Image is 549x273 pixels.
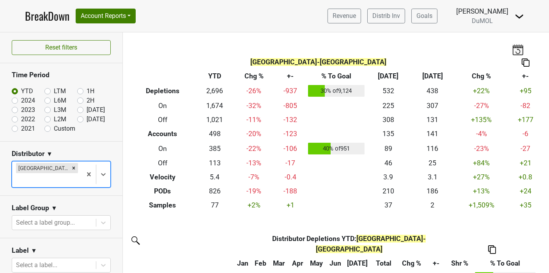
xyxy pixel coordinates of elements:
[411,184,455,198] td: 186
[512,44,524,55] img: last_updated_date
[233,156,274,170] td: -13 %
[455,113,508,127] td: +135 %
[455,99,508,113] td: -27 %
[129,83,196,99] th: Depletions
[447,256,473,270] th: Shr %: activate to sort column ascending
[196,83,233,99] td: 2,696
[275,156,306,170] td: -17
[69,163,78,173] div: Remove Monterey-CA
[233,170,274,184] td: -7 %
[12,40,111,55] button: Reset filters
[233,99,274,113] td: -32 %
[275,127,306,141] td: -123
[54,87,66,96] label: LTM
[275,69,306,83] th: +-
[366,198,410,212] td: 37
[411,69,455,83] th: [DATE]
[275,141,306,156] td: -106
[54,96,66,105] label: L6M
[366,184,410,198] td: 210
[366,141,410,156] td: 89
[12,246,29,255] h3: Label
[12,150,44,158] h3: Distributor
[233,83,274,99] td: -26 %
[508,83,543,99] td: +95
[21,105,35,115] label: 2023
[31,246,37,255] span: ▼
[275,184,306,198] td: -188
[196,156,233,170] td: 113
[508,156,543,170] td: +21
[522,58,530,67] img: Copy to clipboard
[196,113,233,127] td: 1,021
[12,71,111,79] h3: Time Period
[508,113,543,127] td: +177
[411,9,437,23] a: Goals
[12,204,49,212] h3: Label Group
[233,69,274,83] th: Chg %
[366,127,410,141] td: 135
[508,184,543,198] td: +24
[327,256,345,270] th: Jun: activate to sort column ascending
[306,256,326,270] th: May: activate to sort column ascending
[16,163,69,173] div: [GEOGRAPHIC_DATA]-[GEOGRAPHIC_DATA]
[488,245,496,253] img: Copy to clipboard
[87,105,105,115] label: [DATE]
[250,58,386,66] span: [GEOGRAPHIC_DATA]-[GEOGRAPHIC_DATA]
[46,149,53,159] span: ▼
[233,198,274,212] td: +2 %
[76,9,136,23] button: Account Reports
[508,127,543,141] td: -6
[54,105,66,115] label: L3M
[275,170,306,184] td: -0.4
[87,87,94,96] label: 1H
[455,141,508,156] td: -23 %
[455,184,508,198] td: +13 %
[455,156,508,170] td: +84 %
[455,170,508,184] td: +27 %
[411,99,455,113] td: 307
[411,198,455,212] td: 2
[508,141,543,156] td: -27
[366,156,410,170] td: 46
[251,256,269,270] th: Feb: activate to sort column ascending
[129,127,196,141] th: Accounts
[367,9,405,23] a: Distrib Inv
[508,198,543,212] td: +35
[411,141,455,156] td: 116
[129,156,196,170] th: Off
[196,198,233,212] td: 77
[508,69,543,83] th: +-
[472,17,493,25] span: DuMOL
[411,113,455,127] td: 131
[269,256,289,270] th: Mar: activate to sort column ascending
[196,99,233,113] td: 1,674
[234,256,251,270] th: Jan: activate to sort column ascending
[196,127,233,141] td: 498
[411,83,455,99] td: 438
[366,113,410,127] td: 308
[316,235,426,253] span: [GEOGRAPHIC_DATA]-[GEOGRAPHIC_DATA]
[455,127,508,141] td: -4 %
[129,141,196,156] th: On
[196,141,233,156] td: 385
[306,69,366,83] th: % To Goal
[275,113,306,127] td: -132
[275,99,306,113] td: -805
[275,198,306,212] td: +1
[196,69,233,83] th: YTD
[508,170,543,184] td: +0.8
[344,256,370,270] th: Jul: activate to sort column ascending
[426,256,446,270] th: +-: activate to sort column ascending
[366,170,410,184] td: 3.9
[473,256,538,270] th: % To Goal: activate to sort column ascending
[366,69,410,83] th: [DATE]
[87,115,105,124] label: [DATE]
[411,170,455,184] td: 3.1
[233,113,274,127] td: -11 %
[455,198,508,212] td: +1,509 %
[508,99,543,113] td: -82
[129,234,141,246] img: filter
[129,99,196,113] th: On
[328,9,361,23] a: Revenue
